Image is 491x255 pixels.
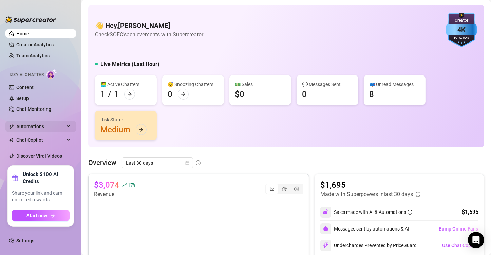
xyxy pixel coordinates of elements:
article: Revenue [94,190,135,199]
span: info-circle [408,210,412,215]
span: arrow-right [50,213,55,218]
div: Sales made with AI & Automations [334,208,412,216]
img: svg%3e [323,242,329,249]
div: Total Fans [446,36,477,40]
article: Overview [88,157,116,168]
a: Team Analytics [16,53,50,58]
span: arrow-right [139,127,144,132]
span: pie-chart [282,187,287,191]
div: 8 [369,89,374,100]
span: line-chart [270,187,275,191]
span: Bump Online Fans [439,226,478,232]
button: Use Chat Copilot [442,240,478,251]
span: arrow-right [127,92,132,97]
div: Creator [446,17,477,24]
img: AI Chatter [46,69,57,79]
span: info-circle [196,160,201,165]
div: Undercharges Prevented by PriceGuard [320,240,417,251]
div: Open Intercom Messenger [468,232,484,248]
span: 17 % [128,182,135,188]
a: Discover Viral Videos [16,153,62,159]
div: 📪 Unread Messages [369,81,420,88]
span: Share your link and earn unlimited rewards [12,190,70,203]
button: Start nowarrow-right [12,210,70,221]
span: gift [12,174,19,181]
article: Check SOFC's achievements with Supercreator [95,30,203,39]
article: $3,074 [94,180,119,190]
span: Izzy AI Chatter [10,72,44,78]
div: segmented control [265,184,303,194]
a: Home [16,31,29,36]
span: Last 30 days [126,158,189,168]
span: Start now [27,213,48,218]
div: 💵 Sales [235,81,286,88]
span: dollar-circle [294,187,299,191]
div: 1 [100,89,105,100]
span: calendar [185,161,189,165]
button: Bump Online Fans [438,223,478,234]
img: blue-badge-DgoSNQY1.svg [446,13,477,47]
img: Chat Copilot [9,138,13,142]
span: Use Chat Copilot [442,243,478,248]
div: 😴 Snoozing Chatters [168,81,219,88]
div: 💬 Messages Sent [302,81,353,88]
span: rise [122,183,127,187]
a: Chat Monitoring [16,106,51,112]
span: Automations [16,121,64,132]
article: Made with Superpowers in last 30 days [320,190,413,199]
div: Messages sent by automations & AI [320,223,409,234]
a: Settings [16,238,34,243]
div: 1 [114,89,119,100]
span: info-circle [416,192,420,197]
span: thunderbolt [9,124,14,129]
img: svg%3e [323,226,328,232]
div: 0 [168,89,172,100]
div: Risk Status [100,116,151,123]
div: 0 [302,89,307,100]
h5: Live Metrics (Last Hour) [100,60,159,68]
a: Content [16,85,34,90]
strong: Unlock $100 AI Credits [23,171,70,185]
img: svg%3e [323,209,329,215]
div: 👩‍💻 Active Chatters [100,81,151,88]
a: Setup [16,96,29,101]
h4: 👋 Hey, [PERSON_NAME] [95,21,203,30]
img: logo-BBDzfeDw.svg [5,16,56,23]
div: $0 [235,89,244,100]
article: $1,695 [320,180,420,190]
div: 4K [446,24,477,35]
a: Creator Analytics [16,39,71,50]
div: $1,695 [462,208,478,216]
span: Chat Copilot [16,135,64,146]
span: arrow-right [181,92,186,97]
